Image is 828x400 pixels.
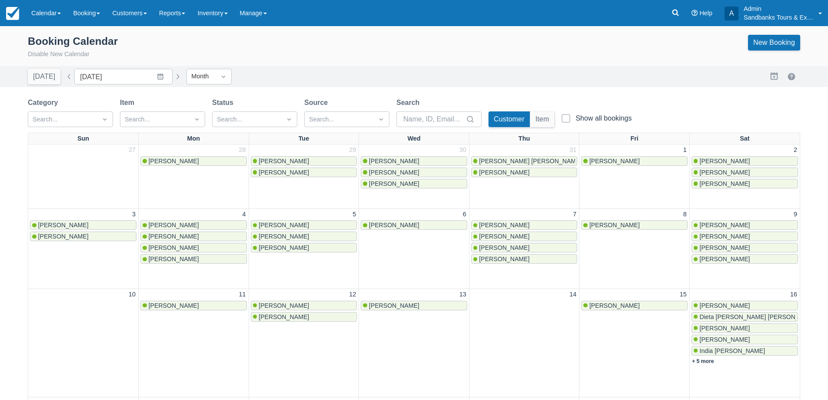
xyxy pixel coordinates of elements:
[471,220,578,230] a: [PERSON_NAME]
[259,302,309,309] span: [PERSON_NAME]
[699,180,750,187] span: [PERSON_NAME]
[692,358,714,364] a: + 5 more
[792,210,799,219] a: 9
[699,169,750,176] span: [PERSON_NAME]
[682,210,688,219] a: 8
[589,158,640,165] span: [PERSON_NAME]
[744,13,813,22] p: Sandbanks Tours & Experiences
[297,133,311,145] a: Tue
[692,156,798,166] a: [PERSON_NAME]
[251,156,357,166] a: [PERSON_NAME]
[479,244,529,251] span: [PERSON_NAME]
[628,133,640,145] a: Fri
[692,243,798,252] a: [PERSON_NAME]
[369,180,419,187] span: [PERSON_NAME]
[149,222,199,229] span: [PERSON_NAME]
[699,10,712,17] span: Help
[251,243,357,252] a: [PERSON_NAME]
[471,156,578,166] a: [PERSON_NAME] [PERSON_NAME] Lupenette
[237,290,248,299] a: 11
[748,35,800,50] a: New Booking
[699,302,750,309] span: [PERSON_NAME]
[699,158,750,165] span: [PERSON_NAME]
[692,254,798,264] a: [PERSON_NAME]
[127,145,137,155] a: 27
[792,145,799,155] a: 2
[692,301,798,310] a: [PERSON_NAME]
[361,220,467,230] a: [PERSON_NAME]
[738,133,751,145] a: Sat
[149,158,199,165] span: [PERSON_NAME]
[471,254,578,264] a: [PERSON_NAME]
[568,290,578,299] a: 14
[28,50,90,59] button: Disable New Calendar
[692,312,798,322] a: Dieta [PERSON_NAME] [PERSON_NAME]
[692,335,798,344] a: [PERSON_NAME]
[38,222,89,229] span: [PERSON_NAME]
[699,325,750,332] span: [PERSON_NAME]
[127,290,137,299] a: 10
[251,168,357,177] a: [PERSON_NAME]
[140,220,247,230] a: [PERSON_NAME]
[589,302,640,309] span: [PERSON_NAME]
[692,232,798,241] a: [PERSON_NAME]
[130,210,137,219] a: 3
[471,168,578,177] a: [PERSON_NAME]
[361,156,467,166] a: [PERSON_NAME]
[479,158,611,165] span: [PERSON_NAME] [PERSON_NAME] Lupenette
[692,346,798,356] a: India [PERSON_NAME]
[361,168,467,177] a: [PERSON_NAME]
[28,69,60,84] button: [DATE]
[471,232,578,241] a: [PERSON_NAME]
[369,169,419,176] span: [PERSON_NAME]
[149,302,199,309] span: [PERSON_NAME]
[517,133,532,145] a: Thu
[285,115,293,124] span: Dropdown icon
[571,210,578,219] a: 7
[38,233,89,240] span: [PERSON_NAME]
[149,244,199,251] span: [PERSON_NAME]
[788,290,799,299] a: 16
[6,7,19,20] img: checkfront-main-nav-mini-logo.png
[479,255,529,262] span: [PERSON_NAME]
[489,111,530,127] button: Customer
[30,232,136,241] a: [PERSON_NAME]
[744,4,813,13] p: Admin
[369,302,419,309] span: [PERSON_NAME]
[237,145,248,155] a: 28
[241,210,248,219] a: 4
[581,220,688,230] a: [PERSON_NAME]
[347,290,358,299] a: 12
[403,111,464,127] input: Name, ID, Email...
[251,301,357,310] a: [PERSON_NAME]
[369,158,419,165] span: [PERSON_NAME]
[575,114,632,123] div: Show all bookings
[304,97,331,108] label: Source
[120,97,138,108] label: Item
[259,233,309,240] span: [PERSON_NAME]
[259,169,309,176] span: [PERSON_NAME]
[568,145,578,155] a: 31
[406,133,422,145] a: Wed
[692,220,798,230] a: [PERSON_NAME]
[361,301,467,310] a: [PERSON_NAME]
[725,7,738,20] div: A
[479,222,529,229] span: [PERSON_NAME]
[581,301,688,310] a: [PERSON_NAME]
[351,210,358,219] a: 5
[251,232,357,241] a: [PERSON_NAME]
[461,210,468,219] a: 6
[347,145,358,155] a: 29
[692,10,698,16] i: Help
[471,243,578,252] a: [PERSON_NAME]
[259,222,309,229] span: [PERSON_NAME]
[140,243,247,252] a: [PERSON_NAME]
[458,145,468,155] a: 30
[259,158,309,165] span: [PERSON_NAME]
[458,290,468,299] a: 13
[682,145,688,155] a: 1
[699,222,750,229] span: [PERSON_NAME]
[74,69,173,84] input: Date
[140,232,247,241] a: [PERSON_NAME]
[193,115,201,124] span: Dropdown icon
